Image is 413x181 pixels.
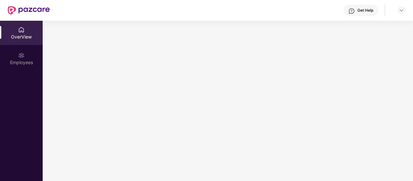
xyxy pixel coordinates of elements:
[8,6,50,15] img: New Pazcare Logo
[348,8,355,14] img: svg+xml;base64,PHN2ZyBpZD0iSGVscC0zMngzMiIgeG1sbnM9Imh0dHA6Ly93d3cudzMub3JnLzIwMDAvc3ZnIiB3aWR0aD...
[18,52,25,59] img: svg+xml;base64,PHN2ZyBpZD0iRW1wbG95ZWVzIiB4bWxucz0iaHR0cDovL3d3dy53My5vcmcvMjAwMC9zdmciIHdpZHRoPS...
[357,8,373,13] div: Get Help
[399,8,404,13] img: svg+xml;base64,PHN2ZyBpZD0iRHJvcGRvd24tMzJ4MzIiIHhtbG5zPSJodHRwOi8vd3d3LnczLm9yZy8yMDAwL3N2ZyIgd2...
[18,27,25,33] img: svg+xml;base64,PHN2ZyBpZD0iSG9tZSIgeG1sbnM9Imh0dHA6Ly93d3cudzMub3JnLzIwMDAvc3ZnIiB3aWR0aD0iMjAiIG...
